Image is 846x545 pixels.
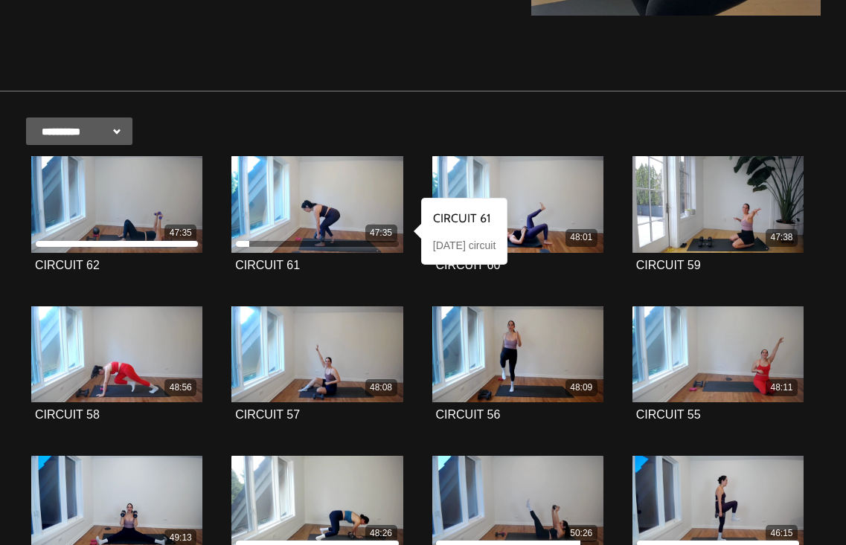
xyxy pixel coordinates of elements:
[766,379,798,396] div: 48:11
[436,259,501,271] strong: CIRCUIT 60
[235,409,300,421] a: CIRCUIT 57
[35,259,100,271] a: CIRCUIT 62
[231,306,403,403] a: CIRCUIT 57 48:08
[766,229,798,246] div: 47:38
[35,409,100,421] a: CIRCUIT 58
[231,156,403,253] a: CIRCUIT 61 47:35
[365,525,397,542] div: 48:26
[436,409,501,421] a: CIRCUIT 56
[235,408,300,421] strong: CIRCUIT 57
[31,306,202,403] a: CIRCUIT 58 48:56
[164,225,196,242] div: 47:35
[365,225,397,242] div: 47:35
[35,259,100,271] strong: CIRCUIT 62
[636,259,701,271] strong: CIRCUIT 59
[436,259,501,271] a: CIRCUIT 60
[565,525,597,542] div: 50:26
[436,408,501,421] strong: CIRCUIT 56
[432,156,603,253] a: CIRCUIT 60 48:01
[766,525,798,542] div: 46:15
[565,379,597,396] div: 48:09
[632,156,804,253] a: CIRCUIT 59 47:38
[636,259,701,271] a: CIRCUIT 59
[432,306,603,403] a: CIRCUIT 56 48:09
[164,379,196,396] div: 48:56
[31,156,202,253] a: CIRCUIT 62 47:35
[235,259,300,271] a: CIRCUIT 61
[35,408,100,421] strong: CIRCUIT 58
[433,211,490,225] strong: CIRCUIT 61
[636,409,701,421] a: CIRCUIT 55
[235,259,300,271] strong: CIRCUIT 61
[565,229,597,246] div: 48:01
[365,379,397,396] div: 48:08
[636,408,701,421] strong: CIRCUIT 55
[632,306,804,403] a: CIRCUIT 55 48:11
[433,238,496,253] p: [DATE] circuit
